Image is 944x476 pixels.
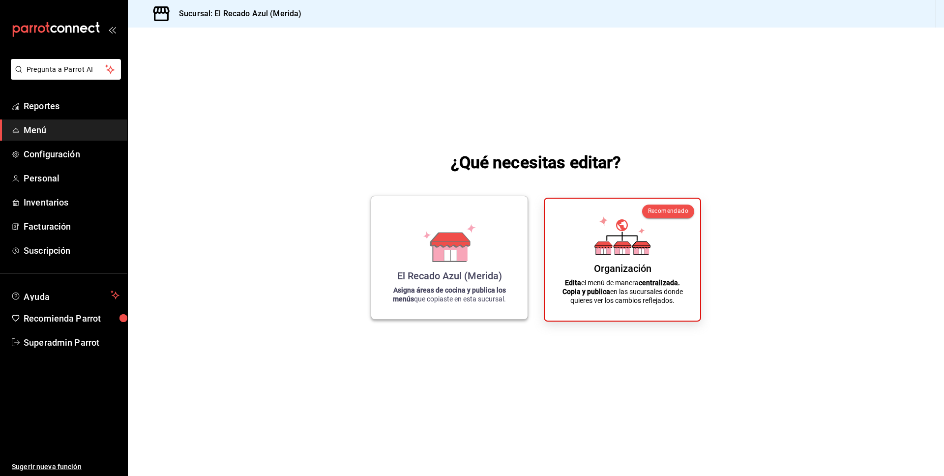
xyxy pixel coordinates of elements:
div: El Recado Azul (Merida) [397,270,502,282]
span: Personal [24,172,119,185]
strong: Edita [565,279,581,287]
a: Pregunta a Parrot AI [7,71,121,82]
p: el menú de manera en las sucursales donde quieres ver los cambios reflejados. [557,278,688,305]
h3: Sucursal: El Recado Azul (Merida) [171,8,301,20]
span: Recomienda Parrot [24,312,119,325]
p: que copiaste en esta sucursal. [383,286,516,303]
span: Sugerir nueva función [12,462,119,472]
span: Ayuda [24,289,107,301]
span: Menú [24,123,119,137]
strong: Copia y publica [562,288,610,296]
span: Facturación [24,220,119,233]
strong: centralizada. [639,279,680,287]
span: Recomendado [648,208,688,214]
span: Pregunta a Parrot AI [27,64,106,75]
span: Superadmin Parrot [24,336,119,349]
button: open_drawer_menu [108,26,116,33]
button: Pregunta a Parrot AI [11,59,121,80]
h1: ¿Qué necesitas editar? [451,150,621,174]
span: Reportes [24,99,119,113]
span: Inventarios [24,196,119,209]
strong: Asigna áreas de cocina y publica los menús [393,286,506,303]
span: Configuración [24,148,119,161]
div: Organización [594,263,651,274]
span: Suscripción [24,244,119,257]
